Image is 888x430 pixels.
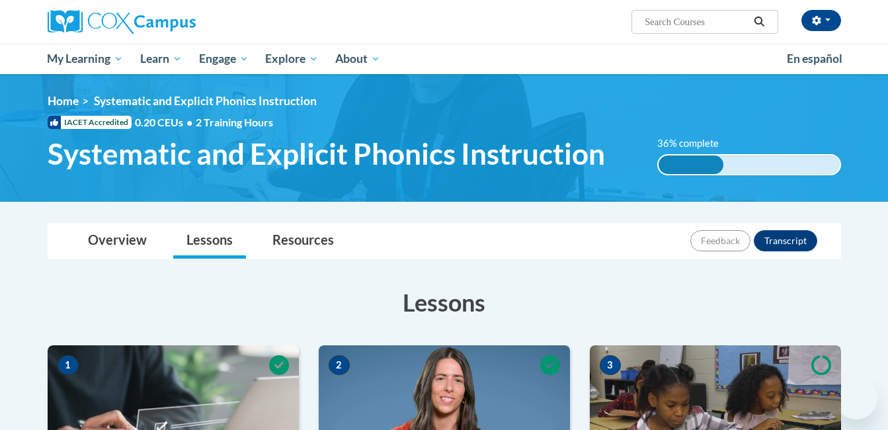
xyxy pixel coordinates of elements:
span: Explore [265,51,318,67]
a: About [327,44,389,74]
a: Cox Campus [48,10,299,34]
span: 1 [58,355,79,375]
a: Engage [190,44,257,74]
a: Home [48,94,79,108]
span: IACET Accredited [48,116,132,129]
div: Main menu [28,44,861,74]
a: Resources [259,224,347,259]
iframe: Button to launch messaging window [835,377,877,419]
a: Lessons [173,224,246,259]
span: En español [787,52,842,65]
a: My Learning [39,44,132,74]
a: Overview [75,224,160,259]
a: Learn [132,44,190,74]
button: Account Settings [801,10,841,31]
input: Search Courses [643,14,749,30]
button: Transcript [754,230,817,251]
a: En español [778,45,851,73]
span: 3 [600,355,621,375]
span: My Learning [47,51,123,67]
span: 0.20 CEUs [135,115,196,130]
a: Explore [257,44,327,74]
span: • [186,116,192,128]
button: Search [749,14,769,30]
img: Cox Campus [48,10,196,34]
div: 36% complete [659,155,723,174]
span: Systematic and Explicit Phonics Instruction [94,94,317,108]
span: Learn [140,51,182,67]
span: About [335,51,380,67]
h3: Lessons [48,286,841,319]
span: 2 [329,355,350,375]
label: 36% complete [657,136,733,151]
span: Systematic and Explicit Phonics Instruction [48,136,605,171]
span: 2 Training Hours [196,116,273,128]
button: Feedback [690,230,750,251]
span: Engage [199,51,249,67]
